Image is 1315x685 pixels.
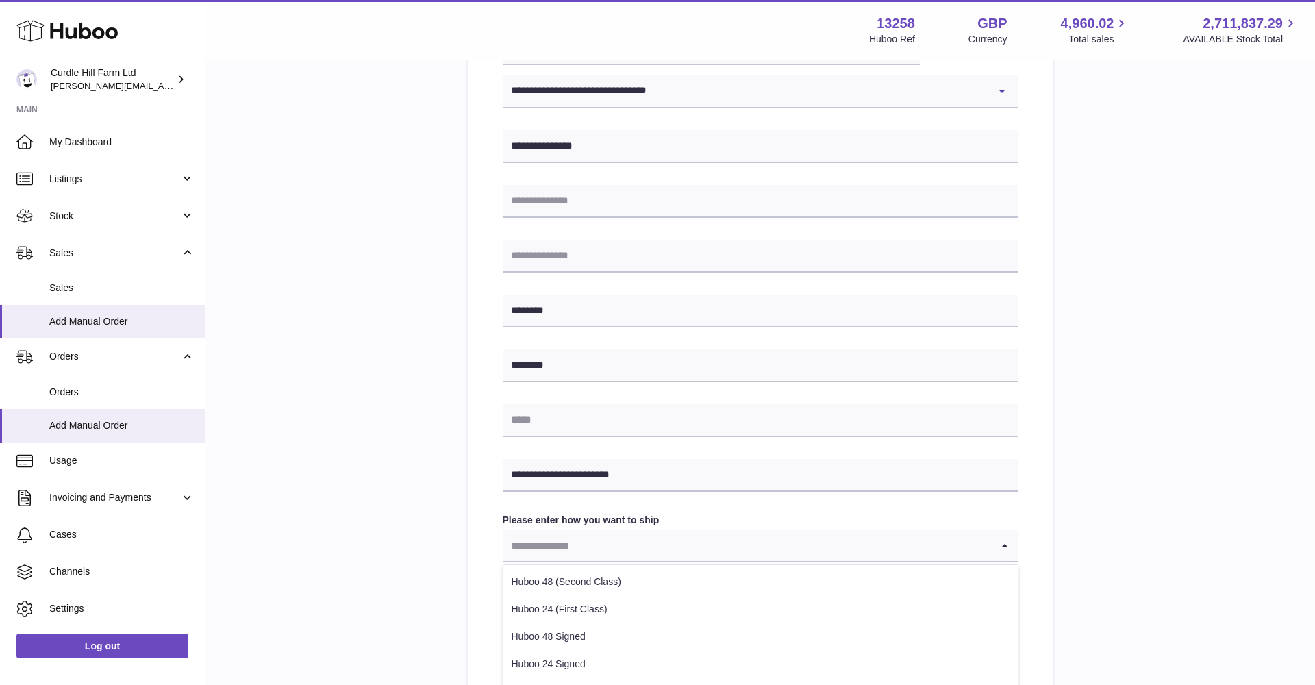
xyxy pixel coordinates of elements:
[49,210,180,223] span: Stock
[16,634,188,658] a: Log out
[877,14,915,33] strong: 13258
[977,14,1007,33] strong: GBP
[1061,14,1114,33] span: 4,960.02
[49,386,195,399] span: Orders
[1068,33,1129,46] span: Total sales
[968,33,1007,46] div: Currency
[49,528,195,541] span: Cases
[51,80,275,91] span: [PERSON_NAME][EMAIL_ADDRESS][DOMAIN_NAME]
[503,646,1018,658] p: This will appear on the packing slip. e.g. 'Please contact us through Amazon'
[49,173,180,186] span: Listings
[49,247,180,260] span: Sales
[49,136,195,149] span: My Dashboard
[49,282,195,295] span: Sales
[503,610,991,642] input: Search for option
[503,610,1018,643] div: Search for option
[49,602,195,615] span: Settings
[51,66,174,92] div: Curdle Hill Farm Ltd
[49,315,195,328] span: Add Manual Order
[1183,14,1299,46] a: 2,711,837.29 AVAILABLE Stock Total
[503,530,1018,562] div: Search for option
[49,565,195,578] span: Channels
[49,491,180,504] span: Invoicing and Payments
[16,69,37,90] img: miranda@diddlysquatfarmshop.com
[503,584,1018,600] h2: Optional extra fields
[503,530,991,561] input: Search for option
[49,350,180,363] span: Orders
[1183,33,1299,46] span: AVAILABLE Stock Total
[1061,14,1130,46] a: 4,960.02 Total sales
[1203,14,1283,33] span: 2,711,837.29
[503,514,1018,527] label: Please enter how you want to ship
[49,454,195,467] span: Usage
[869,33,915,46] div: Huboo Ref
[49,419,195,432] span: Add Manual Order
